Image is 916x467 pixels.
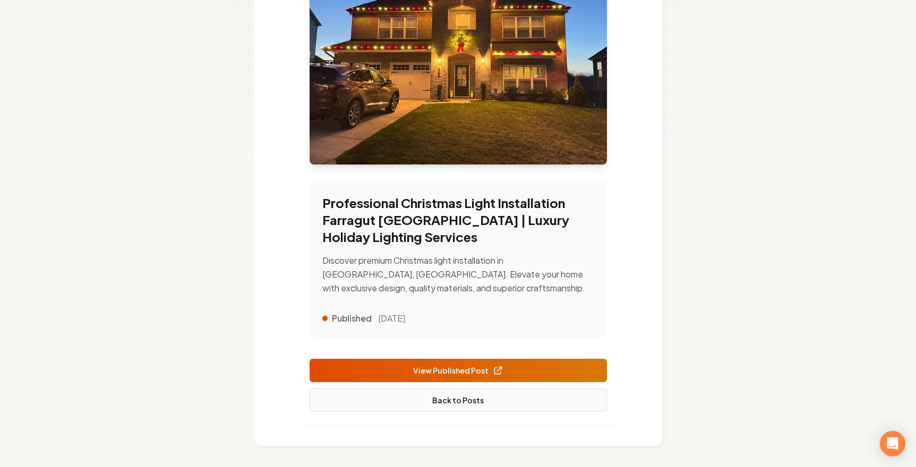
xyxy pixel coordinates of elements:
[322,194,594,245] h3: Professional Christmas Light Installation Farragut [GEOGRAPHIC_DATA] | Luxury Holiday Lighting Se...
[332,312,372,325] span: Published
[378,312,405,325] time: [DATE]
[310,359,607,382] a: View Published Post
[880,431,905,456] div: Open Intercom Messenger
[310,388,607,412] a: Back to Posts
[322,254,594,295] p: Discover premium Christmas light installation in [GEOGRAPHIC_DATA], [GEOGRAPHIC_DATA]. Elevate yo...
[413,365,503,376] span: View Published Post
